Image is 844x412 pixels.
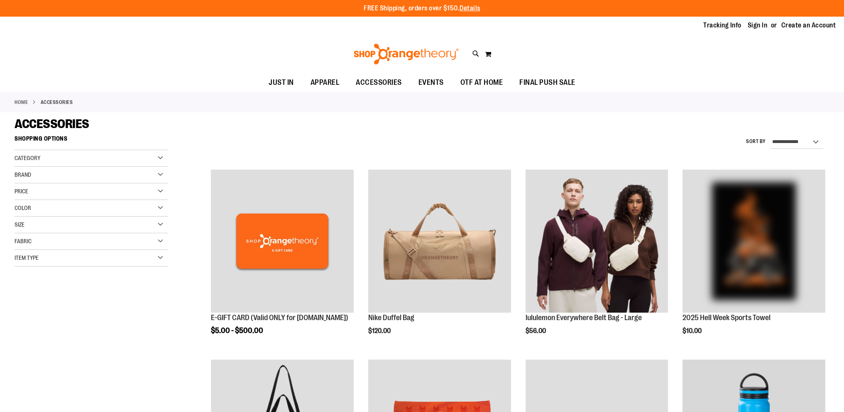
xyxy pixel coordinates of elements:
[781,21,836,30] a: Create an Account
[15,254,39,261] span: Item Type
[211,313,348,322] a: E-GIFT CARD (Valid ONLY for [DOMAIN_NAME])
[15,183,168,200] div: Price
[15,150,168,167] div: Category
[41,99,73,106] strong: ACCESSORIES
[269,73,294,92] span: JUST IN
[352,44,460,64] img: Shop Orangetheory
[15,233,168,250] div: Fabric
[15,217,168,233] div: Size
[368,313,414,322] a: Nike Duffel Bag
[678,165,829,355] div: product
[519,73,575,92] span: FINAL PUSH SALE
[15,221,24,228] span: Size
[526,327,547,335] span: $56.00
[15,155,40,161] span: Category
[15,171,31,178] span: Brand
[683,313,771,322] a: 2025 Hell Week Sports Towel
[15,200,168,217] div: Color
[683,170,825,314] a: OTF 2025 Hell Week Event Retail
[683,327,703,335] span: $10.00
[410,73,452,92] a: EVENTS
[15,99,28,106] a: Home
[526,313,642,322] a: lululemon Everywhere Belt Bag - Large
[364,165,515,355] div: product
[364,4,480,13] p: FREE Shipping, orders over $150.
[452,73,511,92] a: OTF AT HOME
[526,170,668,313] img: lululemon Everywhere Belt Bag - Large
[368,170,511,313] img: Nike Duffel Bag
[15,205,31,211] span: Color
[460,5,480,12] a: Details
[521,165,673,355] div: product
[418,73,444,92] span: EVENTS
[15,117,89,131] span: ACCESSORIES
[748,21,768,30] a: Sign In
[15,131,168,150] strong: Shopping Options
[460,73,503,92] span: OTF AT HOME
[746,138,766,145] label: Sort By
[211,326,263,335] span: $5.00 - $500.00
[15,167,168,183] div: Brand
[347,73,410,92] a: ACCESSORIES
[703,21,741,30] a: Tracking Info
[207,165,358,355] div: product
[526,170,668,314] a: lululemon Everywhere Belt Bag - Large
[511,73,584,92] a: FINAL PUSH SALE
[15,188,28,195] span: Price
[15,250,168,266] div: Item Type
[15,238,32,244] span: Fabric
[260,73,302,92] a: JUST IN
[211,170,354,313] img: E-GIFT CARD (Valid ONLY for ShopOrangetheory.com)
[356,73,402,92] span: ACCESSORIES
[368,170,511,314] a: Nike Duffel Bag
[302,73,348,92] a: APPAREL
[683,170,825,313] img: OTF 2025 Hell Week Event Retail
[311,73,340,92] span: APPAREL
[368,327,392,335] span: $120.00
[211,170,354,314] a: E-GIFT CARD (Valid ONLY for ShopOrangetheory.com)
